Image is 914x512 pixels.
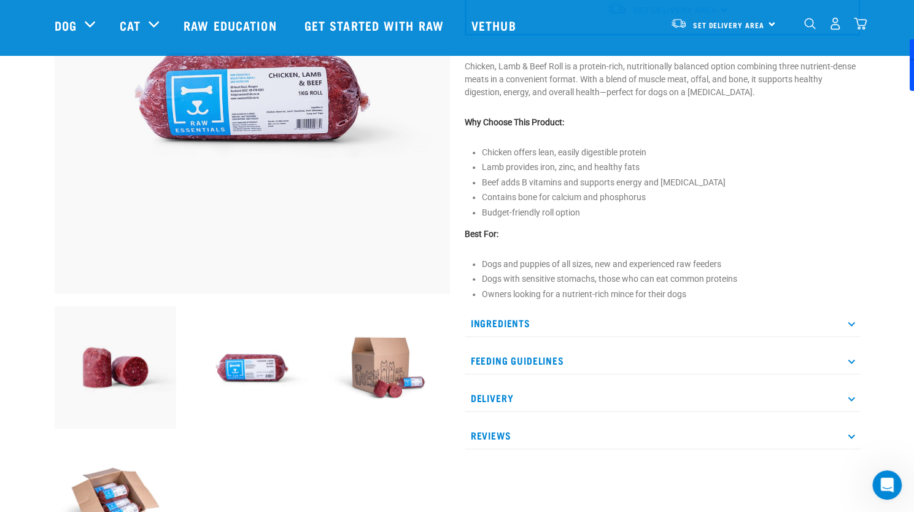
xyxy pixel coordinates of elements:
p: Chicken offers lean, easily digestible protein [482,146,860,159]
p: Dogs with sensitive stomachs, those who can eat common proteins [482,273,860,285]
img: user.png [829,17,842,30]
a: Cat [120,16,141,34]
p: Budget-friendly roll option [482,206,860,219]
img: home-icon-1@2x.png [804,18,816,29]
p: Chicken, Lamb & Beef Roll is a protein-rich, nutritionally balanced option combining three nutrie... [465,60,860,99]
p: Lamb provides iron, zinc, and healthy fats [482,161,860,174]
strong: Why Choose This Product: [465,117,564,127]
img: home-icon@2x.png [854,17,867,30]
p: Beef adds B vitamins and supports energy and [MEDICAL_DATA] [482,176,860,189]
img: van-moving.png [670,18,687,29]
iframe: Intercom live chat [872,470,902,500]
p: Feeding Guidelines [465,347,860,374]
a: Dog [55,16,77,34]
a: Vethub [459,1,532,50]
strong: Best For: [465,229,498,239]
p: Ingredients [465,309,860,337]
a: Get started with Raw [292,1,459,50]
p: Delivery [465,384,860,412]
span: Set Delivery Area [693,23,764,27]
img: Raw Essentials Bulk 10kg Raw Dog Food Roll Box [328,306,450,429]
img: Raw Essentials Chicken Lamb Beef Bulk Minced Raw Dog Food Roll [191,306,313,429]
a: Raw Education [171,1,292,50]
p: Dogs and puppies of all sizes, new and experienced raw feeders [482,258,860,271]
p: Contains bone for calcium and phosphorus [482,191,860,204]
img: Raw Essentials Chicken Lamb Beef Bulk Minced Raw Dog Food Roll Unwrapped [55,306,177,429]
p: Reviews [465,422,860,449]
p: Owners looking for a nutrient-rich mince for their dogs [482,288,860,301]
